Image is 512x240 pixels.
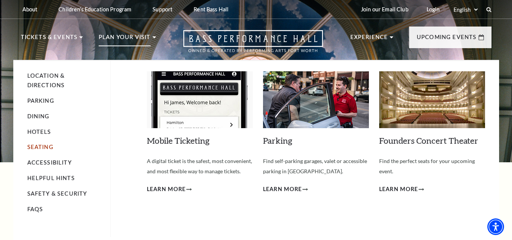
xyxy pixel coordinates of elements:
a: Learn More Parking [263,185,308,194]
img: Mobile Ticketing [147,71,253,128]
p: Support [153,6,172,13]
p: Children's Education Program [58,6,131,13]
p: Find the perfect seats for your upcoming event. [379,156,485,176]
a: Parking [263,135,292,146]
p: About [22,6,38,13]
a: Safety & Security [27,190,87,197]
a: Learn More Founders Concert Theater [379,185,424,194]
img: Founders Concert Theater [379,71,485,128]
p: Find self-parking garages, valet or accessible parking in [GEOGRAPHIC_DATA]. [263,156,369,176]
p: Plan Your Visit [99,33,151,46]
p: Experience [350,33,388,46]
a: Hotels [27,129,51,135]
div: Accessibility Menu [487,218,504,235]
a: Seating [27,144,54,150]
a: Helpful Hints [27,175,75,181]
a: Open this option [156,30,350,60]
span: Learn More [147,185,186,194]
a: Accessibility [27,159,72,166]
p: Tickets & Events [21,33,78,46]
select: Select: [452,6,479,13]
a: Founders Concert Theater [379,135,478,146]
p: A digital ticket is the safest, most convenient, and most flexible way to manage tickets. [147,156,253,176]
span: Learn More [263,185,302,194]
a: FAQs [27,206,43,212]
a: Mobile Ticketing [147,135,210,146]
span: Learn More [379,185,418,194]
a: Dining [27,113,50,119]
p: Rent Bass Hall [194,6,228,13]
img: Parking [263,71,369,128]
p: Upcoming Events [417,33,477,46]
a: Learn More Mobile Ticketing [147,185,192,194]
a: Parking [27,97,54,104]
a: Location & Directions [27,72,65,88]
